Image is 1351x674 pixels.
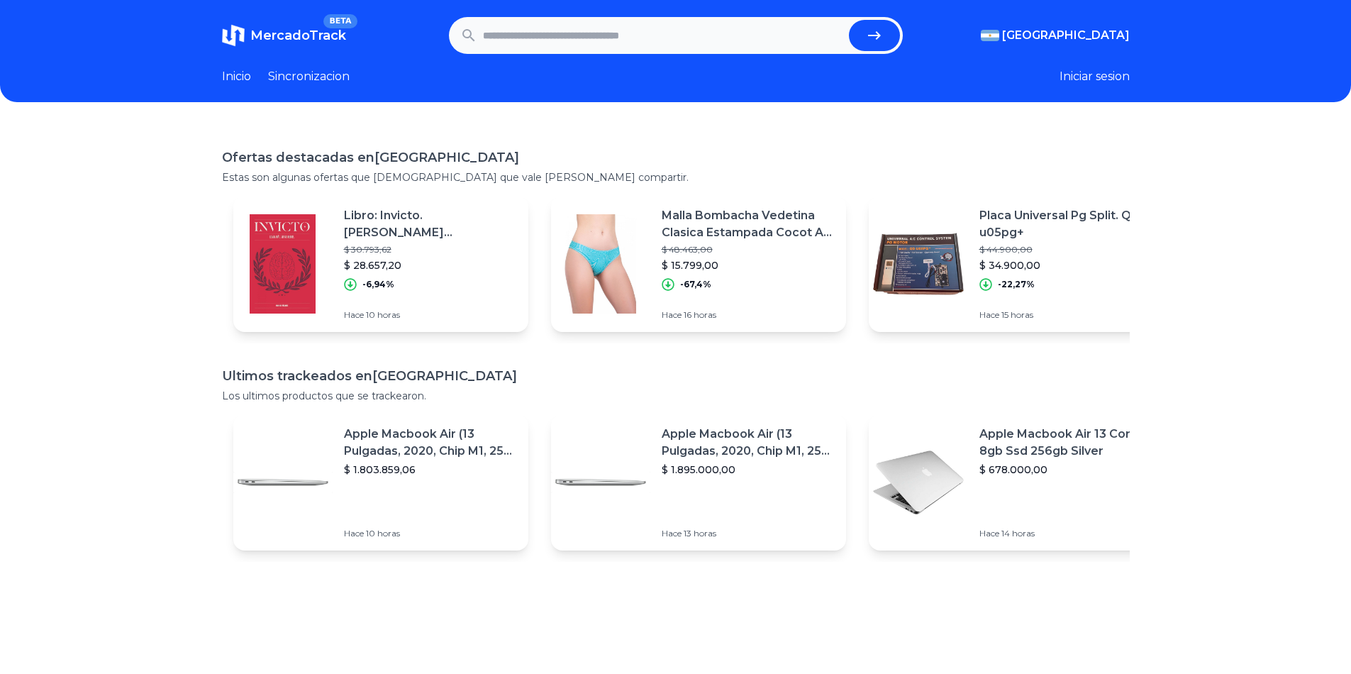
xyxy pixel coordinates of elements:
[662,309,835,321] p: Hace 16 horas
[981,30,999,41] img: Argentina
[222,366,1130,386] h1: Ultimos trackeados en [GEOGRAPHIC_DATA]
[662,244,835,255] p: $ 48.463,00
[662,463,835,477] p: $ 1.895.000,00
[362,279,394,290] p: -6,94%
[662,426,835,460] p: Apple Macbook Air (13 Pulgadas, 2020, Chip M1, 256 Gb De Ssd, 8 Gb De Ram) - Plata
[662,528,835,539] p: Hace 13 horas
[250,28,346,43] span: MercadoTrack
[344,463,517,477] p: $ 1.803.859,06
[222,389,1130,403] p: Los ultimos productos que se trackearon.
[869,414,1164,551] a: Featured imageApple Macbook Air 13 Core I5 8gb Ssd 256gb Silver$ 678.000,00Hace 14 horas
[979,207,1152,241] p: Placa Universal Pg Split. Qd-u05pg+
[998,279,1035,290] p: -22,27%
[979,309,1152,321] p: Hace 15 horas
[233,433,333,532] img: Featured image
[979,244,1152,255] p: $ 44.900,00
[979,528,1152,539] p: Hace 14 horas
[344,258,517,272] p: $ 28.657,20
[551,414,846,551] a: Featured imageApple Macbook Air (13 Pulgadas, 2020, Chip M1, 256 Gb De Ssd, 8 Gb De Ram) - Plata$...
[551,196,846,332] a: Featured imageMalla Bombacha Vedetina Clasica Estampada Cocot Art 12709$ 48.463,00$ 15.799,00-67,...
[222,68,251,85] a: Inicio
[869,433,968,532] img: Featured image
[344,426,517,460] p: Apple Macbook Air (13 Pulgadas, 2020, Chip M1, 256 Gb De Ssd, 8 Gb De Ram) - Plata
[869,214,968,314] img: Featured image
[344,244,517,255] p: $ 30.793,62
[344,309,517,321] p: Hace 10 horas
[551,214,650,314] img: Featured image
[551,433,650,532] img: Featured image
[233,214,333,314] img: Featured image
[222,170,1130,184] p: Estas son algunas ofertas que [DEMOGRAPHIC_DATA] que vale [PERSON_NAME] compartir.
[979,426,1152,460] p: Apple Macbook Air 13 Core I5 8gb Ssd 256gb Silver
[1060,68,1130,85] button: Iniciar sesion
[979,258,1152,272] p: $ 34.900,00
[981,27,1130,44] button: [GEOGRAPHIC_DATA]
[323,14,357,28] span: BETA
[233,196,528,332] a: Featured imageLibro: Invicto. [PERSON_NAME] [PERSON_NAME]. Salud Salvajes$ 30.793,62$ 28.657,20-6...
[869,196,1164,332] a: Featured imagePlaca Universal Pg Split. Qd-u05pg+$ 44.900,00$ 34.900,00-22,27%Hace 15 horas
[233,414,528,551] a: Featured imageApple Macbook Air (13 Pulgadas, 2020, Chip M1, 256 Gb De Ssd, 8 Gb De Ram) - Plata$...
[662,207,835,241] p: Malla Bombacha Vedetina Clasica Estampada Cocot Art 12709
[680,279,711,290] p: -67,4%
[268,68,350,85] a: Sincronizacion
[344,528,517,539] p: Hace 10 horas
[979,463,1152,477] p: $ 678.000,00
[344,207,517,241] p: Libro: Invicto. [PERSON_NAME] [PERSON_NAME]. Salud Salvajes
[222,24,346,47] a: MercadoTrackBETA
[222,24,245,47] img: MercadoTrack
[222,148,1130,167] h1: Ofertas destacadas en [GEOGRAPHIC_DATA]
[1002,27,1130,44] span: [GEOGRAPHIC_DATA]
[662,258,835,272] p: $ 15.799,00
